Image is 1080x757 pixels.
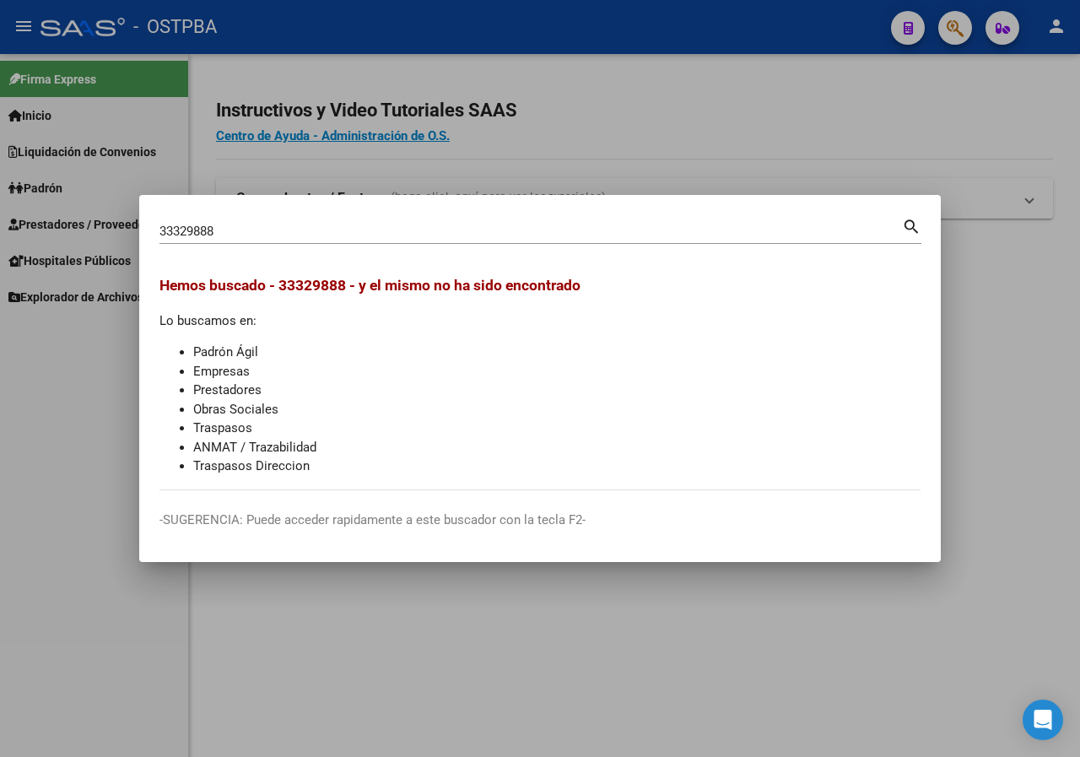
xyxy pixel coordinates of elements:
[193,419,921,438] li: Traspasos
[193,381,921,400] li: Prestadores
[1023,700,1063,740] div: Open Intercom Messenger
[159,274,921,476] div: Lo buscamos en:
[159,511,921,530] p: -SUGERENCIA: Puede acceder rapidamente a este buscador con la tecla F2-
[193,362,921,381] li: Empresas
[193,438,921,457] li: ANMAT / Trazabilidad
[193,457,921,476] li: Traspasos Direccion
[902,215,921,235] mat-icon: search
[193,400,921,419] li: Obras Sociales
[159,277,580,294] span: Hemos buscado - 33329888 - y el mismo no ha sido encontrado
[193,343,921,362] li: Padrón Ágil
